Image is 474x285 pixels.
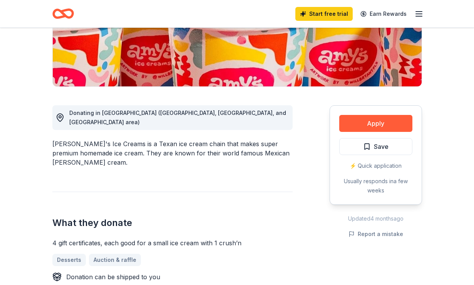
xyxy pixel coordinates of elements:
div: ⚡️ Quick application [339,161,412,170]
button: Apply [339,115,412,132]
a: Earn Rewards [356,7,411,21]
div: Donation can be shipped to you [66,272,160,282]
span: Save [374,142,389,152]
div: Usually responds in a few weeks [339,177,412,195]
button: Save [339,138,412,155]
h2: What they donate [52,217,293,229]
a: Home [52,5,74,23]
div: Updated 4 months ago [330,214,422,223]
a: Start free trial [295,7,353,21]
div: [PERSON_NAME]'s Ice Creams is a Texan ice cream chain that makes super premium homemade ice cream... [52,139,293,167]
button: Report a mistake [348,229,403,239]
span: Donating in [GEOGRAPHIC_DATA] ([GEOGRAPHIC_DATA], [GEOGRAPHIC_DATA], and [GEOGRAPHIC_DATA] area) [69,110,286,125]
div: 4 gift certificates, each good for a small ice cream with 1 crush’n [52,238,293,248]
